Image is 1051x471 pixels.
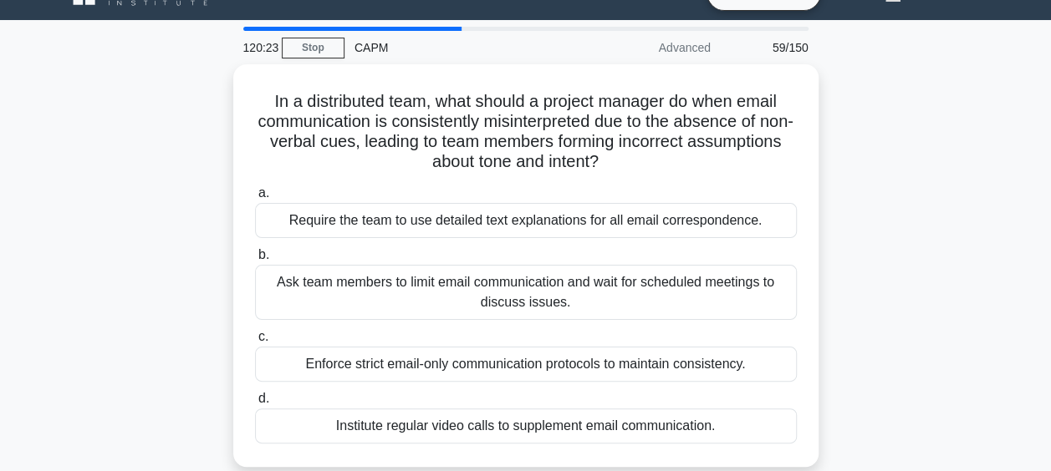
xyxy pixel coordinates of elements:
[255,265,797,320] div: Ask team members to limit email communication and wait for scheduled meetings to discuss issues.
[344,31,574,64] div: CAPM
[255,203,797,238] div: Require the team to use detailed text explanations for all email correspondence.
[255,408,797,443] div: Institute regular video calls to supplement email communication.
[574,31,721,64] div: Advanced
[233,31,282,64] div: 120:23
[258,247,269,261] span: b.
[258,329,268,343] span: c.
[721,31,819,64] div: 59/150
[258,391,269,405] span: d.
[255,347,797,382] div: Enforce strict email-only communication protocols to maintain consistency.
[258,185,269,200] span: a.
[282,38,344,58] a: Stop
[253,91,798,173] h5: In a distributed team, what should a project manager do when email communication is consistently ...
